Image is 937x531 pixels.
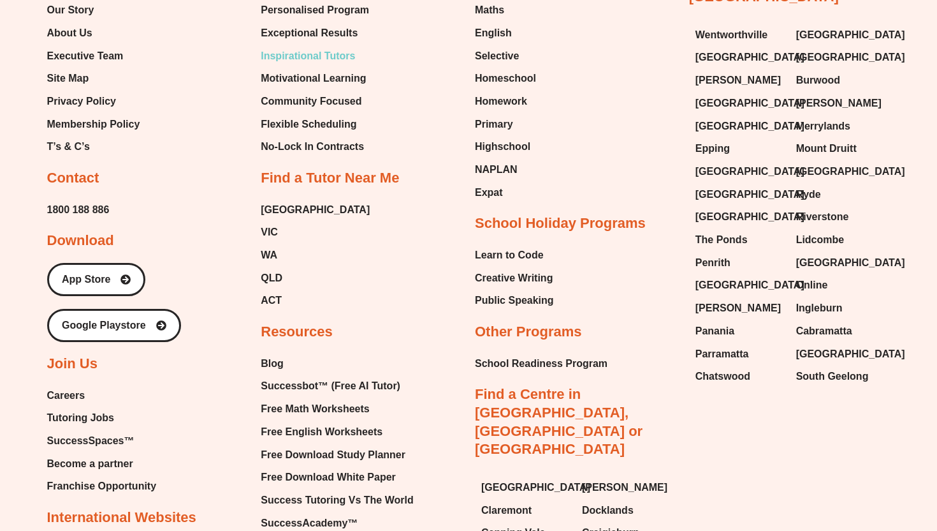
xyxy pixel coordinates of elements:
h2: School Holiday Programs [475,214,646,233]
a: [PERSON_NAME] [695,299,783,318]
a: South Geelong [796,367,884,386]
a: [GEOGRAPHIC_DATA] [695,94,783,113]
a: Ingleburn [796,299,884,318]
span: [GEOGRAPHIC_DATA] [695,48,804,67]
a: Epping [695,139,783,158]
span: [GEOGRAPHIC_DATA] [796,253,905,273]
span: NAPLAN [475,160,518,179]
span: [GEOGRAPHIC_DATA] [796,345,905,364]
a: Executive Team [47,47,140,66]
a: Ryde [796,185,884,204]
a: Inspirational Tutors [261,47,369,66]
span: English [475,24,512,43]
span: [GEOGRAPHIC_DATA] [695,185,804,204]
span: Expat [475,183,503,202]
span: ACT [261,291,282,310]
span: 1800 188 886 [47,200,110,220]
a: Free Math Worksheets [261,400,413,419]
a: Merrylands [796,117,884,136]
a: Wentworthville [695,26,783,45]
a: [GEOGRAPHIC_DATA] [796,26,884,45]
a: Success Tutoring Vs The World [261,491,413,510]
a: Careers [47,386,157,405]
span: Free Download Study Planner [261,445,405,465]
a: [GEOGRAPHIC_DATA] [481,478,569,497]
iframe: Chat Widget [718,387,937,531]
a: Highschool [475,137,536,156]
a: Online [796,276,884,295]
a: English [475,24,536,43]
a: NAPLAN [475,160,536,179]
a: Blog [261,354,413,373]
a: Public Speaking [475,291,554,310]
h2: Find a Tutor Near Me [261,169,399,188]
span: [GEOGRAPHIC_DATA] [796,26,905,45]
a: Our Story [47,1,140,20]
a: [PERSON_NAME] [796,94,884,113]
a: [GEOGRAPHIC_DATA] [695,48,783,67]
a: Privacy Policy [47,92,140,111]
span: Riverstone [796,207,849,227]
a: Parramatta [695,345,783,364]
span: Online [796,276,828,295]
span: [GEOGRAPHIC_DATA] [695,162,804,181]
span: About Us [47,24,92,43]
span: Membership Policy [47,115,140,134]
a: About Us [47,24,140,43]
span: Ingleburn [796,299,843,318]
span: Franchise Opportunity [47,477,157,496]
a: [GEOGRAPHIC_DATA] [796,345,884,364]
span: Inspirational Tutors [261,47,355,66]
span: Flexible Scheduling [261,115,356,134]
a: Google Playstore [47,309,181,342]
span: Selective [475,47,519,66]
a: [GEOGRAPHIC_DATA] [796,48,884,67]
a: Expat [475,183,536,202]
span: Become a partner [47,454,133,474]
span: Burwood [796,71,840,90]
a: Lidcombe [796,230,884,250]
span: [GEOGRAPHIC_DATA] [481,478,590,497]
span: Executive Team [47,47,124,66]
span: Free Download White Paper [261,468,396,487]
a: No-Lock In Contracts [261,137,369,156]
a: Cabramatta [796,322,884,341]
a: Flexible Scheduling [261,115,369,134]
span: Careers [47,386,85,405]
span: [PERSON_NAME] [582,478,667,497]
a: T’s & C’s [47,137,140,156]
a: Creative Writing [475,269,554,288]
span: Parramatta [695,345,749,364]
span: Wentworthville [695,26,768,45]
a: Free English Worksheets [261,423,413,442]
a: Claremont [481,501,569,520]
a: Primary [475,115,536,134]
a: [GEOGRAPHIC_DATA] [695,162,783,181]
a: Personalised Program [261,1,369,20]
span: Mount Druitt [796,139,857,158]
a: WA [261,246,370,265]
span: Exceptional Results [261,24,358,43]
span: Google Playstore [62,320,146,331]
span: [GEOGRAPHIC_DATA] [261,200,370,220]
span: [GEOGRAPHIC_DATA] [695,207,804,227]
a: Motivational Learning [261,69,369,88]
a: Panania [695,322,783,341]
span: No-Lock In Contracts [261,137,364,156]
h2: International Websites [47,509,196,527]
span: Successbot™ (Free AI Tutor) [261,377,400,396]
a: [PERSON_NAME] [582,478,670,497]
a: School Readiness Program [475,354,607,373]
h2: Resources [261,323,333,341]
a: Learn to Code [475,246,554,265]
a: Exceptional Results [261,24,369,43]
a: Docklands [582,501,670,520]
span: Lidcombe [796,230,845,250]
span: Maths [475,1,504,20]
a: [GEOGRAPHIC_DATA] [695,276,783,295]
a: VIC [261,223,370,242]
span: App Store [62,274,110,285]
a: Site Map [47,69,140,88]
